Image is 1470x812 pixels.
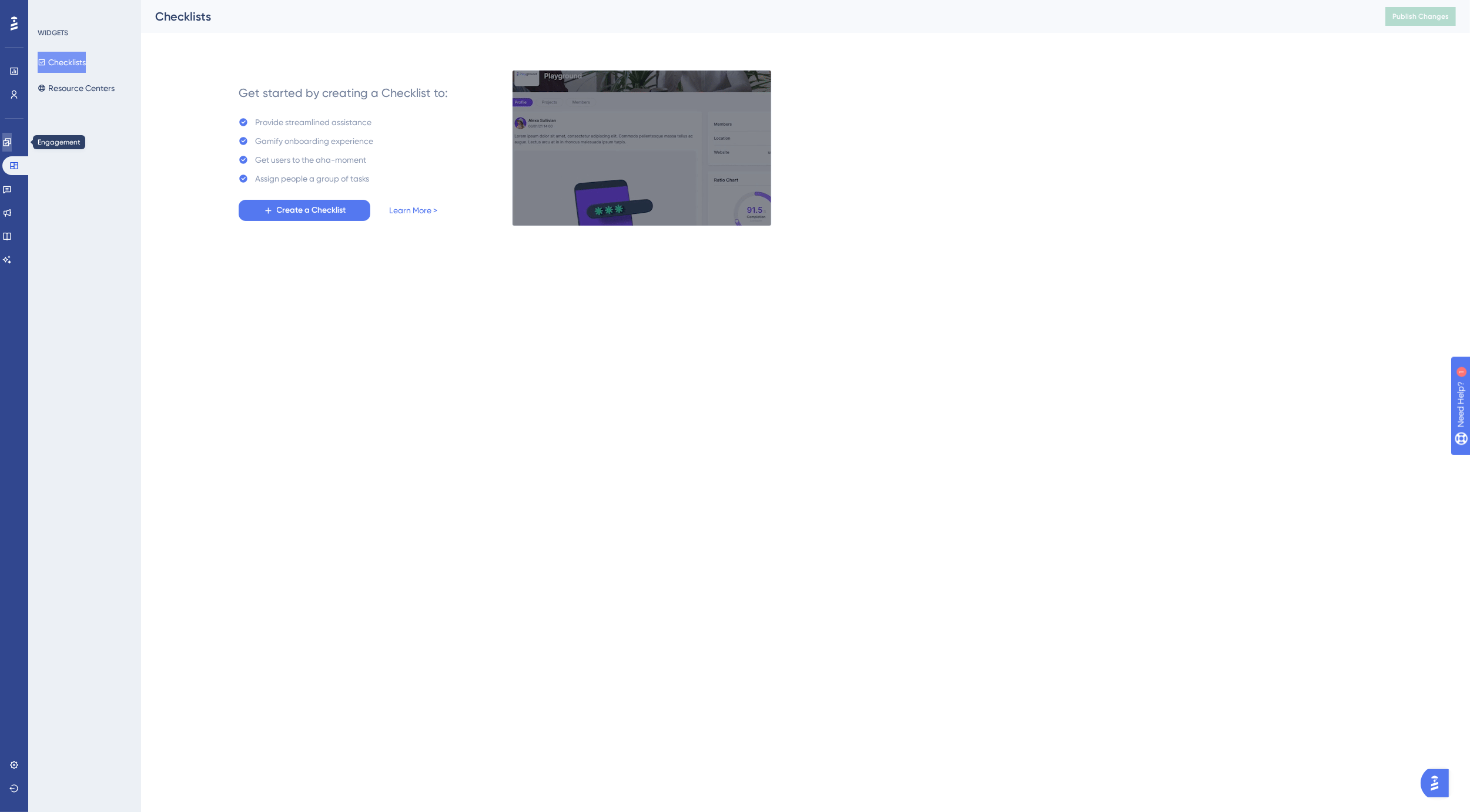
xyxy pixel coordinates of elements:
button: Publish Changes [1385,7,1456,26]
button: Create a Checklist [239,200,370,221]
iframe: UserGuiding AI Assistant Launcher [1421,766,1456,801]
span: Publish Changes [1392,12,1449,21]
span: Create a Checklist [277,203,346,217]
div: Get users to the aha-moment [255,153,366,167]
div: Gamify onboarding experience [255,134,373,148]
a: Learn More > [389,203,437,217]
button: Checklists [38,52,86,73]
div: WIDGETS [38,28,68,38]
div: Checklists [155,8,1356,25]
span: Need Help? [28,3,73,17]
div: Get started by creating a Checklist to: [239,85,448,101]
div: Assign people a group of tasks [255,172,369,186]
button: Resource Centers [38,78,115,99]
img: e28e67207451d1beac2d0b01ddd05b56.gif [512,70,772,226]
div: Provide streamlined assistance [255,115,371,129]
div: 1 [82,6,85,15]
